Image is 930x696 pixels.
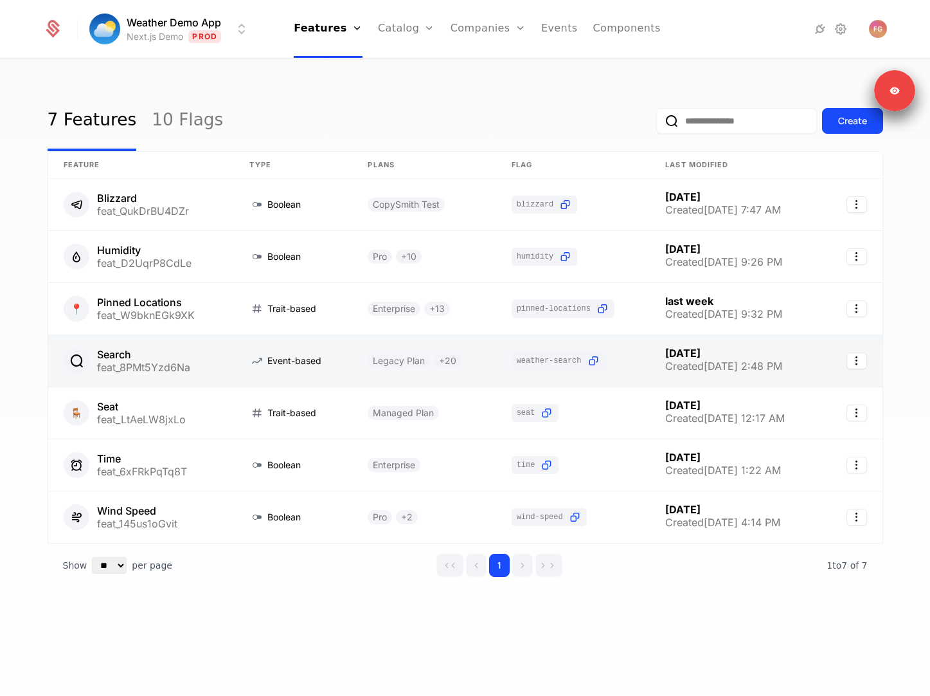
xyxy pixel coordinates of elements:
[846,300,867,317] button: Select action
[466,554,487,577] button: Go to previous page
[869,20,887,38] img: fynn glover
[846,457,867,473] button: Select action
[92,557,127,574] select: Select page size
[535,554,562,577] button: Go to last page
[827,560,867,571] span: 7
[436,554,463,577] button: Go to first page
[838,114,867,127] div: Create
[489,554,510,577] button: Go to page 1
[827,560,861,571] span: 1 to 7 of
[496,152,650,179] th: Flag
[234,152,352,179] th: Type
[132,559,172,572] span: per page
[48,544,883,587] div: Table pagination
[846,353,867,369] button: Select action
[127,30,183,43] div: Next.js Demo
[812,21,828,37] a: Integrations
[127,15,221,30] span: Weather Demo App
[152,91,223,151] a: 10 Flags
[89,14,120,44] img: Weather Demo App
[93,15,249,43] button: Select environment
[650,152,823,179] th: Last Modified
[846,248,867,265] button: Select action
[48,152,235,179] th: Feature
[436,554,562,577] div: Page navigation
[846,196,867,213] button: Select action
[822,108,883,134] button: Create
[846,509,867,526] button: Select action
[512,554,533,577] button: Go to next page
[63,559,87,572] span: Show
[352,152,496,179] th: Plans
[48,91,137,151] a: 7 Features
[846,405,867,421] button: Select action
[833,21,848,37] a: Settings
[869,20,887,38] button: Open user button
[188,30,221,43] span: Prod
